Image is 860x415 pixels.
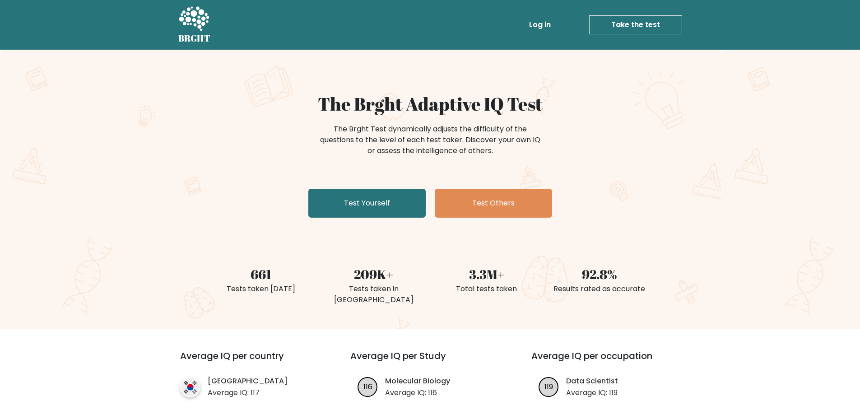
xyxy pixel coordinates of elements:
[549,265,651,284] div: 92.8%
[385,376,450,387] a: Molecular Biology
[436,284,538,294] div: Total tests taken
[178,33,211,44] h5: BRGHT
[208,376,288,387] a: [GEOGRAPHIC_DATA]
[210,93,651,115] h1: The Brght Adaptive IQ Test
[549,284,651,294] div: Results rated as accurate
[210,265,312,284] div: 661
[566,387,618,398] p: Average IQ: 119
[317,124,543,156] div: The Brght Test dynamically adjusts the difficulty of the questions to the level of each test take...
[566,376,618,387] a: Data Scientist
[589,15,682,34] a: Take the test
[531,350,691,372] h3: Average IQ per occupation
[323,265,425,284] div: 209K+
[178,4,211,46] a: BRGHT
[436,265,538,284] div: 3.3M+
[544,381,553,392] text: 119
[350,350,510,372] h3: Average IQ per Study
[210,284,312,294] div: Tests taken [DATE]
[323,284,425,305] div: Tests taken in [GEOGRAPHIC_DATA]
[308,189,426,218] a: Test Yourself
[180,377,200,397] img: country
[363,381,372,392] text: 116
[435,189,552,218] a: Test Others
[385,387,450,398] p: Average IQ: 116
[525,16,554,34] a: Log in
[208,387,288,398] p: Average IQ: 117
[180,350,318,372] h3: Average IQ per country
